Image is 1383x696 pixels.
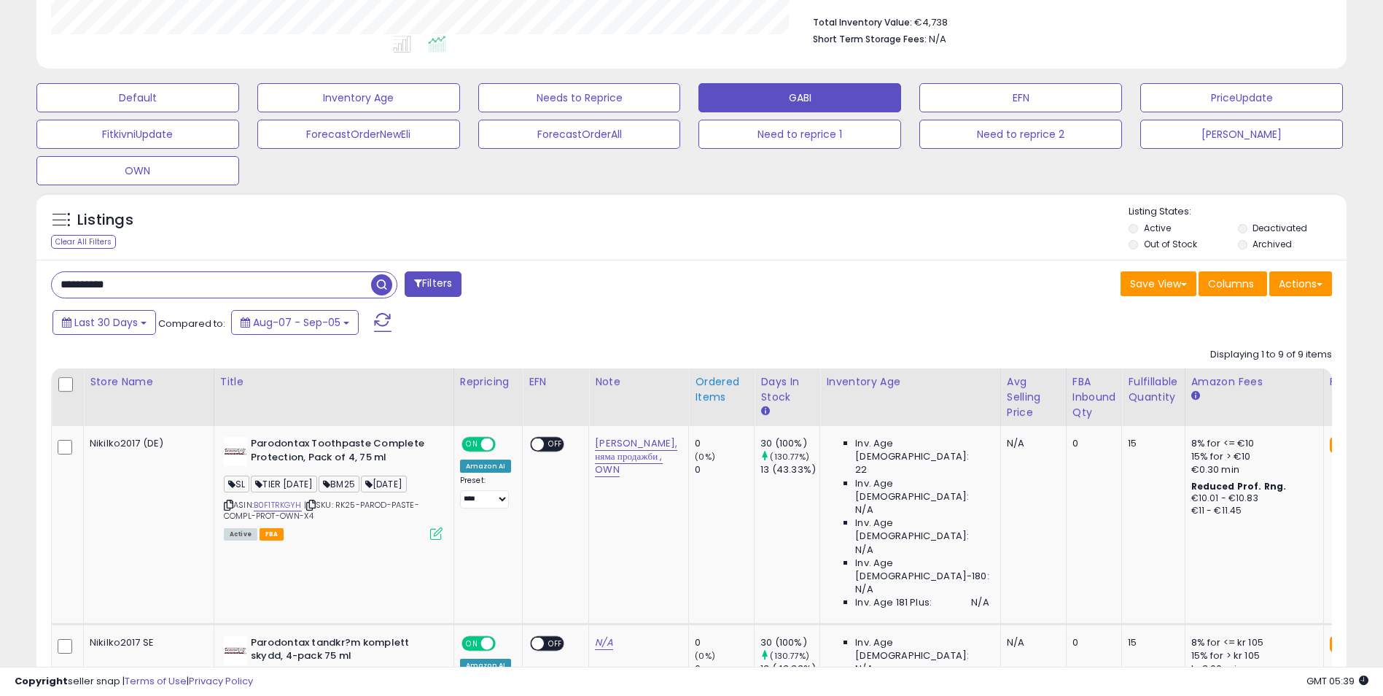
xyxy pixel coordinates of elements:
[698,120,901,149] button: Need to reprice 1
[1191,636,1312,649] div: 8% for <= kr 105
[1330,437,1357,453] small: FBA
[544,637,567,649] span: OFF
[90,437,203,450] div: Nikilko2017 (DE)
[231,310,359,335] button: Aug-07 - Sep-05
[251,476,317,492] span: TIER [DATE]
[1121,271,1196,296] button: Save View
[36,83,239,112] button: Default
[51,235,116,249] div: Clear All Filters
[1199,271,1267,296] button: Columns
[544,438,567,451] span: OFF
[1306,674,1368,688] span: 2025-10-6 05:39 GMT
[158,317,225,330] span: Compared to:
[1007,437,1055,450] div: N/A
[460,374,516,390] div: Repricing
[1191,390,1200,403] small: Amazon Fees.
[826,374,994,390] div: Inventory Age
[1007,636,1055,649] div: N/A
[855,596,932,609] span: Inv. Age 181 Plus:
[1128,374,1178,405] div: Fulfillable Quantity
[695,374,748,405] div: Ordered Items
[855,557,989,583] span: Inv. Age [DEMOGRAPHIC_DATA]-180:
[855,517,989,543] span: Inv. Age [DEMOGRAPHIC_DATA]:
[224,499,419,521] span: | SKU: RK25-PAROD-PASTE-COMPL-PROT-OWN-X4
[929,32,946,46] span: N/A
[695,636,754,649] div: 0
[813,33,927,45] b: Short Term Storage Fees:
[52,310,156,335] button: Last 30 Days
[855,463,867,476] span: 22
[1007,374,1060,420] div: Avg Selling Price
[1144,238,1197,250] label: Out of Stock
[36,120,239,149] button: FitkivniUpdate
[15,675,253,689] div: seller snap | |
[1330,636,1357,652] small: FBA
[919,83,1122,112] button: EFN
[260,528,284,541] span: FBA
[760,636,819,649] div: 30 (100%)
[1144,222,1171,234] label: Active
[695,451,715,463] small: (0%)
[1128,636,1173,649] div: 15
[253,315,340,330] span: Aug-07 - Sep-05
[251,437,428,468] b: Parodontax Toothpaste Complete Protection, Pack of 4, 75 ml
[494,637,517,649] span: OFF
[595,436,677,477] a: [PERSON_NAME], няма продажби , OWN
[695,437,754,450] div: 0
[361,476,407,492] span: [DATE]
[220,374,448,390] div: Title
[1210,348,1332,362] div: Displaying 1 to 9 of 9 items
[1072,374,1116,420] div: FBA inbound Qty
[855,636,989,662] span: Inv. Age [DEMOGRAPHIC_DATA]:
[405,271,461,297] button: Filters
[90,374,208,390] div: Store Name
[125,674,187,688] a: Terms of Use
[257,120,460,149] button: ForecastOrderNewEli
[478,120,681,149] button: ForecastOrderAll
[1191,437,1312,450] div: 8% for <= €10
[460,460,511,473] div: Amazon AI
[1140,83,1343,112] button: PriceUpdate
[1072,636,1111,649] div: 0
[1208,277,1254,291] span: Columns
[1191,450,1312,463] div: 15% for > €10
[254,499,302,511] a: B0F1TRKGYH
[189,674,253,688] a: Privacy Policy
[855,477,989,503] span: Inv. Age [DEMOGRAPHIC_DATA]:
[224,528,257,541] span: All listings currently available for purchase on Amazon
[15,674,68,688] strong: Copyright
[1191,649,1312,662] div: 15% for > kr 105
[813,12,1321,30] li: €4,738
[971,596,989,609] span: N/A
[1191,492,1312,505] div: €10.01 - €10.83
[770,451,809,463] small: (130.77%)
[1129,205,1347,219] p: Listing States:
[770,650,809,662] small: (130.77%)
[695,463,754,476] div: 0
[1191,374,1317,390] div: Amazon Fees
[463,637,481,649] span: ON
[90,636,203,649] div: Nikilko2017 SE
[494,438,517,451] span: OFF
[224,437,443,538] div: ASIN:
[1191,480,1287,492] b: Reduced Prof. Rng.
[257,83,460,112] button: Inventory Age
[1140,120,1343,149] button: [PERSON_NAME]
[1253,238,1292,250] label: Archived
[1253,222,1307,234] label: Deactivated
[77,210,133,231] h5: Listings
[224,437,247,466] img: 31Q7NM1+MjL._SL40_.jpg
[595,635,612,650] a: N/A
[760,463,819,476] div: 13 (43.33%)
[760,374,814,405] div: Days In Stock
[695,650,715,662] small: (0%)
[1191,505,1312,517] div: €11 - €11.45
[478,83,681,112] button: Needs to Reprice
[36,156,239,185] button: OWN
[855,544,873,557] span: N/A
[319,476,359,492] span: BM25
[460,476,511,509] div: Preset:
[855,583,873,596] span: N/A
[1269,271,1332,296] button: Actions
[919,120,1122,149] button: Need to reprice 2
